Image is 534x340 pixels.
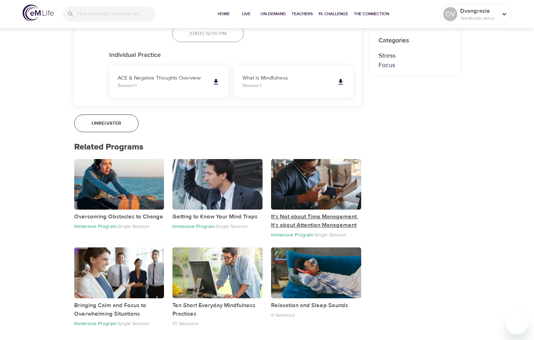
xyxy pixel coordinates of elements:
[314,232,346,238] p: Single Session
[117,321,149,327] p: Single Session
[292,10,313,18] span: Teachers
[23,5,54,21] img: logo
[109,66,228,98] a: ACE & Negative Thoughts OverviewSession 1
[118,82,206,89] p: Session 1
[354,10,389,18] span: The Connection
[271,301,361,310] p: Relaxation and Sleep Sounds
[379,36,452,45] p: Categories
[77,6,155,22] input: Find programs, teachers, etc...
[242,74,331,82] p: What Is Mindfulness
[172,212,263,221] p: Getting to Know Your Mind Traps
[443,7,457,21] div: DV
[74,115,139,132] button: Unregister
[271,232,314,238] p: Immersive Program ·
[74,223,117,230] p: Immersive Program ·
[379,60,452,70] p: Focus
[172,223,216,230] p: Immersive Program ·
[234,66,353,98] a: What Is MindfulnessSession 1
[117,223,149,230] p: Single Session
[172,301,263,318] p: Ten Short Everyday Mindfulness Practices
[460,7,498,15] p: Dvangracie
[506,312,528,334] iframe: Button to launch messaging window
[118,74,206,82] p: ACE & Negative Thoughts Overview
[109,51,353,60] p: Individual Practice
[260,10,286,18] span: On-Demand
[379,51,452,60] p: Stress
[172,321,199,327] p: 10 Sessions
[74,321,117,327] p: Immersive Program ·
[271,312,295,318] p: 6 Sessions
[215,10,232,18] span: Home
[271,212,361,229] p: It's Not about Time Management, It's about Attention Management
[460,15,498,22] p: 784 Mindful Minutes
[92,119,121,128] span: Unregister
[74,212,164,221] p: Overcoming Obstacles to Change
[216,223,248,230] p: Single Session
[74,301,164,318] p: Bringing Calm and Focus to Overwhelming Situations
[238,10,255,18] span: Live
[74,141,362,153] p: Related Programs
[318,10,348,18] span: 1% Challenge
[242,82,331,89] p: Session 1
